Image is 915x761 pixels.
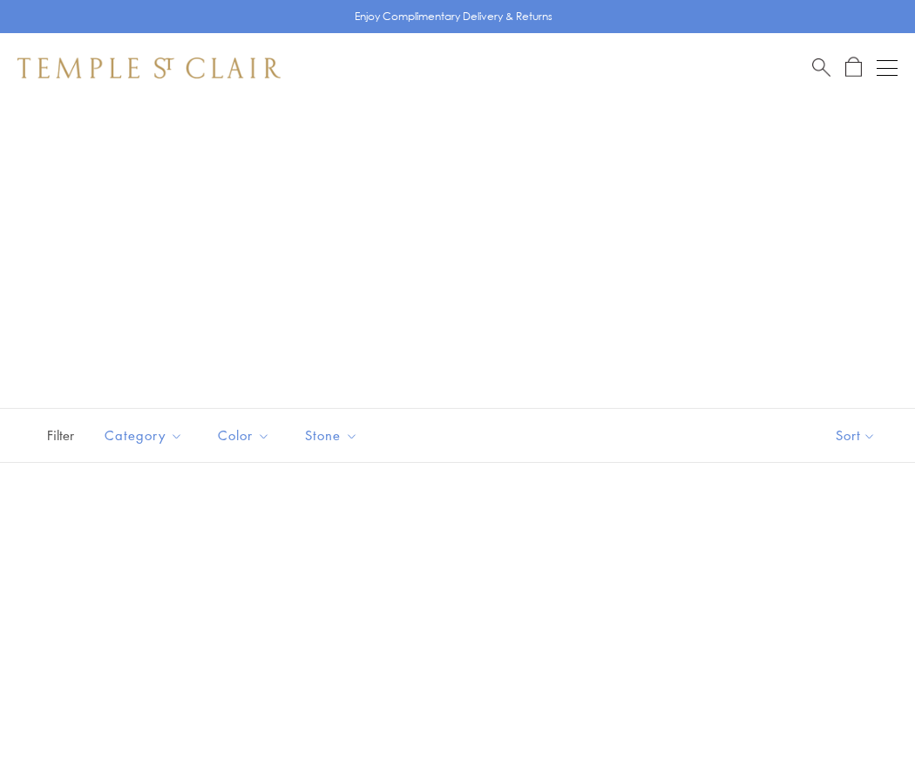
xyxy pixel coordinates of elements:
button: Color [205,416,283,455]
button: Category [91,416,196,455]
a: Search [812,57,830,78]
button: Stone [292,416,371,455]
button: Show sort by [796,409,915,462]
img: Temple St. Clair [17,58,281,78]
span: Category [96,425,196,446]
a: Open Shopping Bag [845,57,862,78]
span: Color [209,425,283,446]
p: Enjoy Complimentary Delivery & Returns [355,8,552,25]
span: Stone [296,425,371,446]
button: Open navigation [877,58,898,78]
